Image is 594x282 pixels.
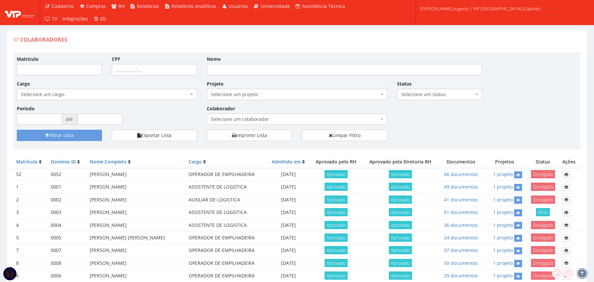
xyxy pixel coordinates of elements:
[86,3,106,9] span: Compras
[48,206,87,219] td: 0003
[531,221,555,229] span: Desligado
[207,105,235,112] label: Colaborador
[186,181,267,194] td: ASSISTENTE DE LOGISTICA
[444,260,478,266] a: 59 documentos
[52,16,57,22] span: TV
[483,156,526,168] th: Projetos
[325,208,348,216] span: Aprovado
[87,257,186,269] td: [PERSON_NAME]
[267,244,310,257] td: [DATE]
[207,89,387,100] span: Selecione um projeto
[87,231,186,244] td: [PERSON_NAME] [PERSON_NAME]
[444,247,478,253] a: 37 documentos
[531,271,555,280] span: Desligado
[20,36,67,43] span: Colaboradores
[272,159,301,165] a: Admitido em
[267,181,310,194] td: [DATE]
[389,183,412,191] span: Aprovado
[172,3,216,9] span: Relatórios Analíticos
[17,56,38,62] label: Matrícula
[17,81,30,87] label: Cargo
[207,130,292,141] a: Imprimir Lista
[325,221,348,229] span: Aprovado
[112,64,197,75] input: ___.___.___-__
[420,5,541,12] span: [PERSON_NAME].eugenio | VIP [GEOGRAPHIC_DATA] (Cajamar)
[42,13,60,25] a: TV
[87,181,186,194] td: [PERSON_NAME]
[87,244,186,257] td: [PERSON_NAME]
[87,194,186,206] td: [PERSON_NAME]
[526,156,560,168] th: Status
[229,3,248,9] span: Usuários
[401,91,474,98] span: Selecione um status
[91,13,109,25] a: (0)
[444,209,478,215] a: 61 documentos
[62,114,77,125] span: até
[325,233,348,242] span: Aprovado
[389,208,412,216] span: Aprovado
[207,81,224,87] label: Projeto
[531,233,555,242] span: Desligado
[60,13,91,25] a: Integrações
[531,170,555,178] span: Desligado
[5,8,35,18] img: logo
[48,181,87,194] td: 0001
[14,257,48,269] td: 8
[389,233,412,242] span: Aprovado
[389,271,412,280] span: Aprovado
[48,257,87,269] td: 0008
[493,234,513,241] a: 1 projeto
[186,219,267,231] td: ASSISTENTE DE LOGISTICA
[186,244,267,257] td: OPERADOR DE EMPILHADEIRA
[186,206,267,219] td: ASSISTENTE DE LOGISTICA
[186,194,267,206] td: AUXILIAR DE LOGISTICA
[267,168,310,181] td: [DATE]
[100,16,106,22] span: (0)
[48,231,87,244] td: 0005
[531,246,555,254] span: Desligado
[302,3,345,9] span: Assistência Técnica
[493,171,513,177] a: 1 projeto
[17,105,35,112] label: Período
[531,259,555,267] span: Desligado
[439,156,483,168] th: Documentos
[362,156,439,168] th: Aprovado pela Diretoria RH
[493,209,513,215] a: 1 projeto
[211,116,379,123] span: Selecione um colaborador
[112,130,197,141] button: Exportar Lista
[267,219,310,231] td: [DATE]
[52,3,74,9] span: Cadastros
[389,259,412,267] span: Aprovado
[267,257,310,269] td: [DATE]
[397,81,412,87] label: Status
[14,206,48,219] td: 3
[207,56,221,62] label: Nome
[118,3,125,9] span: RH
[87,206,186,219] td: [PERSON_NAME]
[325,246,348,254] span: Aprovado
[397,89,482,100] span: Selecione um status
[444,184,478,190] a: 49 documentos
[493,272,513,279] a: 1 projeto
[48,219,87,231] td: 0004
[325,195,348,204] span: Aprovado
[189,159,202,165] a: Cargo
[444,222,478,228] a: 36 documentos
[389,221,412,229] span: Aprovado
[14,244,48,257] td: 7
[389,170,412,178] span: Aprovado
[51,159,76,165] a: Domínio ID
[389,246,412,254] span: Aprovado
[325,259,348,267] span: Aprovado
[17,89,197,100] span: Selecione um cargo
[267,194,310,206] td: [DATE]
[493,260,513,266] a: 1 projeto
[14,219,48,231] td: 4
[137,3,159,9] span: Relatórios
[17,130,102,141] button: Filtrar Lista
[48,244,87,257] td: 0007
[14,231,48,244] td: 5
[21,91,189,98] span: Selecione um cargo
[90,159,127,165] a: Nome Completo
[87,219,186,231] td: [PERSON_NAME]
